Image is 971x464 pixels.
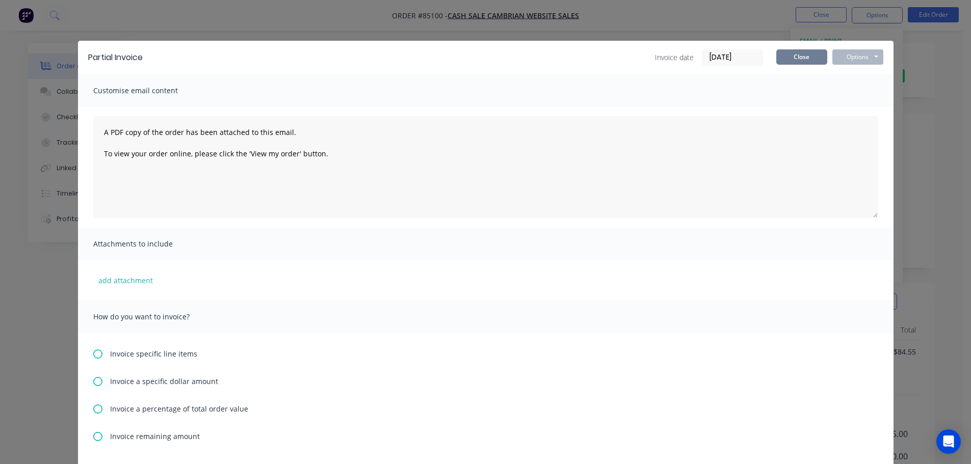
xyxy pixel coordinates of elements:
[88,51,143,64] div: Partial Invoice
[93,84,205,98] span: Customise email content
[93,272,158,288] button: add attachment
[93,310,205,324] span: How do you want to invoice?
[93,116,878,218] textarea: A PDF copy of the order has been attached to this email. To view your order online, please click ...
[655,52,694,63] span: Invoice date
[93,237,205,251] span: Attachments to include
[110,403,248,414] span: Invoice a percentage of total order value
[936,429,961,454] div: Open Intercom Messenger
[110,348,197,359] span: Invoice specific line items
[110,431,200,442] span: Invoice remaining amount
[776,49,827,65] button: Close
[110,376,218,387] span: Invoice a specific dollar amount
[832,49,883,65] button: Options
